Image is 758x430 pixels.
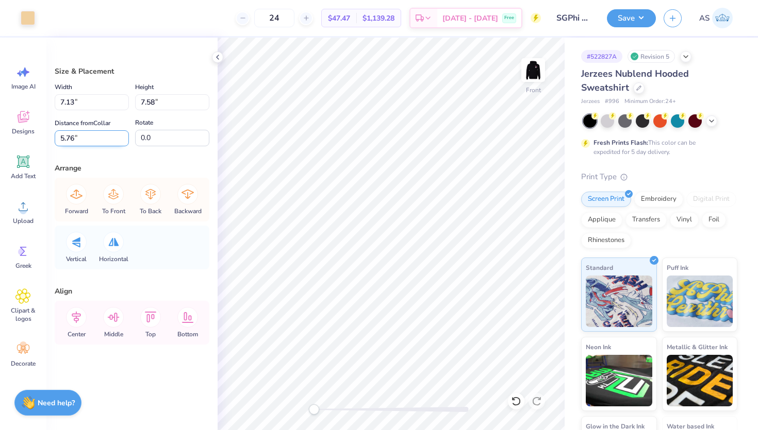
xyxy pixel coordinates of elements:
[581,171,737,183] div: Print Type
[55,66,209,77] div: Size & Placement
[68,330,86,338] span: Center
[549,8,599,28] input: Untitled Design
[699,12,710,24] span: AS
[11,82,36,91] span: Image AI
[442,13,498,24] span: [DATE] - [DATE]
[695,8,737,28] a: AS
[12,127,35,135] span: Designs
[607,9,656,27] button: Save
[177,330,198,338] span: Bottom
[55,286,209,297] div: Align
[38,398,75,408] strong: Need help?
[586,355,652,406] img: Neon Ink
[581,212,622,228] div: Applique
[174,207,202,215] span: Backward
[55,117,110,129] label: Distance from Collar
[135,116,153,129] label: Rotate
[586,262,613,273] span: Standard
[65,207,88,215] span: Forward
[99,255,128,263] span: Horizontal
[140,207,161,215] span: To Back
[55,163,209,174] div: Arrange
[504,14,514,22] span: Free
[145,330,156,338] span: Top
[66,255,87,263] span: Vertical
[624,97,676,106] span: Minimum Order: 24 +
[13,217,34,225] span: Upload
[55,81,72,93] label: Width
[634,192,683,207] div: Embroidery
[667,341,728,352] span: Metallic & Glitter Ink
[628,50,675,63] div: Revision 5
[667,262,688,273] span: Puff Ink
[670,212,699,228] div: Vinyl
[102,207,125,215] span: To Front
[586,276,652,327] img: Standard
[11,359,36,368] span: Decorate
[11,172,36,180] span: Add Text
[625,212,667,228] div: Transfers
[667,355,733,406] img: Metallic & Glitter Ink
[586,341,611,352] span: Neon Ink
[523,60,543,80] img: Front
[581,233,631,248] div: Rhinestones
[581,50,622,63] div: # 522827A
[594,139,648,147] strong: Fresh Prints Flash:
[104,330,123,338] span: Middle
[702,212,726,228] div: Foil
[6,306,40,323] span: Clipart & logos
[15,262,31,270] span: Greek
[594,138,720,157] div: This color can be expedited for 5 day delivery.
[526,85,541,95] div: Front
[667,276,733,327] img: Puff Ink
[362,13,394,24] span: $1,139.28
[254,9,294,27] input: – –
[581,97,600,106] span: Jerzees
[581,192,631,207] div: Screen Print
[686,192,736,207] div: Digital Print
[135,81,154,93] label: Height
[581,67,689,94] span: Jerzees Nublend Hooded Sweatshirt
[605,97,619,106] span: # 996
[328,13,350,24] span: $47.47
[309,404,319,415] div: Accessibility label
[712,8,733,28] img: Ashutosh Sharma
